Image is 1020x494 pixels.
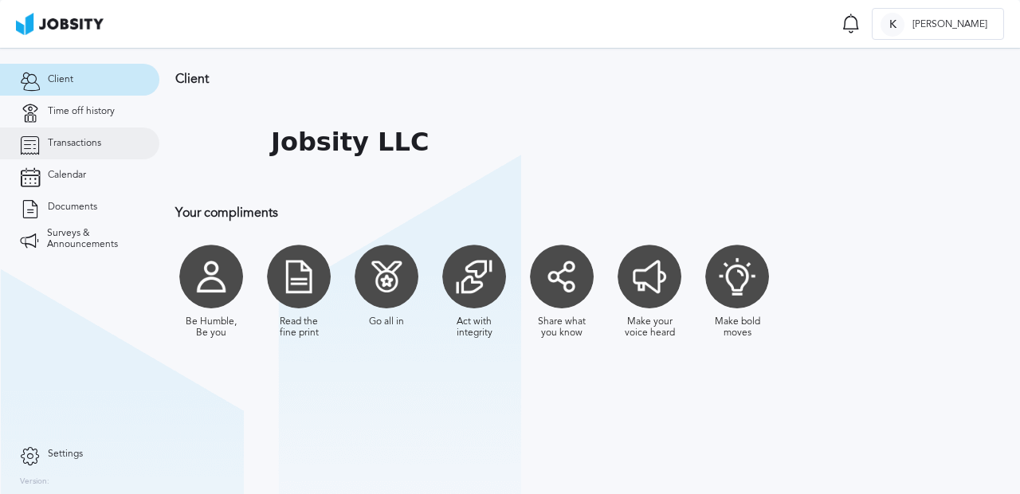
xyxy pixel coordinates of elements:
[622,316,677,339] div: Make your voice heard
[872,8,1004,40] button: K[PERSON_NAME]
[881,13,904,37] div: K
[534,316,590,339] div: Share what you know
[175,72,1004,86] h3: Client
[47,228,139,250] span: Surveys & Announcements
[271,127,429,157] h1: Jobsity LLC
[16,13,104,35] img: ab4bad089aa723f57921c736e9817d99.png
[48,106,115,117] span: Time off history
[369,316,404,327] div: Go all in
[48,138,101,149] span: Transactions
[45,25,78,38] div: v 4.0.25
[48,74,73,85] span: Client
[48,449,83,460] span: Settings
[20,477,49,487] label: Version:
[41,41,178,54] div: Dominio: [DOMAIN_NAME]
[904,19,995,30] span: [PERSON_NAME]
[84,94,122,104] div: Dominio
[48,202,97,213] span: Documents
[25,41,38,54] img: website_grey.svg
[183,316,239,339] div: Be Humble, Be you
[25,25,38,38] img: logo_orange.svg
[187,94,253,104] div: Palabras clave
[170,92,182,105] img: tab_keywords_by_traffic_grey.svg
[446,316,502,339] div: Act with integrity
[271,316,327,339] div: Read the fine print
[48,170,86,181] span: Calendar
[66,92,79,105] img: tab_domain_overview_orange.svg
[709,316,765,339] div: Make bold moves
[175,206,1004,220] h3: Your compliments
